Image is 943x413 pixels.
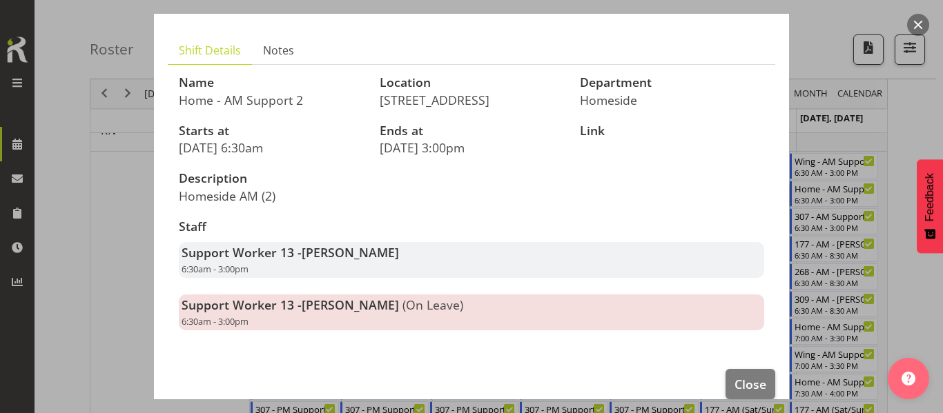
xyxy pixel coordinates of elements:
h3: Starts at [179,124,363,138]
img: help-xxl-2.png [902,372,915,385]
h3: Ends at [380,124,564,138]
span: [PERSON_NAME] [302,296,399,313]
p: Homeside [580,92,764,108]
button: Close [726,369,775,399]
strong: Support Worker 13 - [182,296,399,313]
h3: Location [380,76,564,90]
p: [DATE] 6:30am [179,140,363,155]
p: Homeside AM (2) [179,188,463,203]
span: (On Leave) [402,296,463,313]
span: 6:30am - 3:00pm [182,263,249,275]
span: [PERSON_NAME] [302,244,399,261]
span: Close [735,375,766,393]
span: Feedback [924,173,936,221]
h3: Link [580,124,764,138]
p: [STREET_ADDRESS] [380,92,564,108]
span: Notes [263,42,294,59]
p: Home - AM Support 2 [179,92,363,108]
span: Shift Details [179,42,241,59]
h3: Description [179,172,463,185]
h3: Staff [179,220,764,234]
strong: Support Worker 13 - [182,244,399,261]
p: [DATE] 3:00pm [380,140,564,155]
span: 6:30am - 3:00pm [182,315,249,328]
h3: Department [580,76,764,90]
button: Feedback - Show survey [917,159,943,253]
h3: Name [179,76,363,90]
